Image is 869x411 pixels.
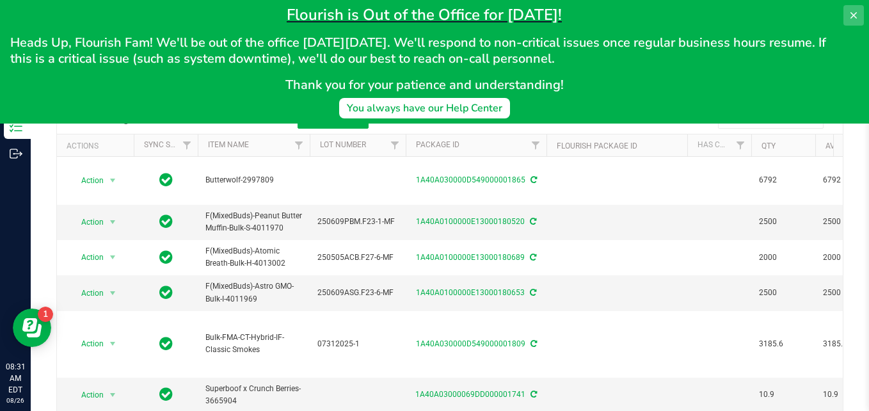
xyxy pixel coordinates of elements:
[317,252,398,264] span: 250505ACB.F27-6-MF
[759,216,808,228] span: 2500
[320,140,366,149] a: Lot Number
[70,284,104,302] span: Action
[759,338,808,350] span: 3185.6
[205,210,302,234] span: F(MixedBuds)-Peanut Butter Muffin-Bulk-S-4011970
[159,284,173,302] span: In Sync
[416,253,525,262] a: 1A40A0100000E13000180689
[528,217,536,226] span: Sync from Compliance System
[759,174,808,186] span: 6792
[13,309,51,347] iframe: Resource center
[416,175,525,184] a: 1A40A030000D549000001865
[525,134,546,156] a: Filter
[208,140,249,149] a: Item Name
[10,34,829,67] span: Heads Up, Flourish Fam! We'll be out of the office [DATE][DATE]. We'll respond to non-critical is...
[416,217,525,226] a: 1A40A0100000E13000180520
[105,284,121,302] span: select
[416,288,525,297] a: 1A40A0100000E13000180653
[144,140,193,149] a: Sync Status
[289,134,310,156] a: Filter
[205,174,302,186] span: Butterwolf-2997809
[6,361,25,396] p: 08:31 AM EDT
[825,141,864,150] a: Available
[105,386,121,404] span: select
[177,134,198,156] a: Filter
[557,141,637,150] a: Flourish Package ID
[416,140,459,149] a: Package ID
[105,213,121,231] span: select
[761,141,776,150] a: Qty
[528,288,536,297] span: Sync from Compliance System
[105,172,121,189] span: select
[159,213,173,230] span: In Sync
[10,120,22,133] inline-svg: Inventory
[70,213,104,231] span: Action
[10,147,22,160] inline-svg: Outbound
[159,335,173,353] span: In Sync
[70,172,104,189] span: Action
[205,245,302,270] span: F(MixedBuds)-Atomic Breath-Bulk-H-4013002
[205,280,302,305] span: F(MixedBuds)-Astro GMO-Bulk-I-4011969
[759,252,808,264] span: 2000
[347,101,502,116] div: You always have our Help Center
[528,253,536,262] span: Sync from Compliance System
[317,287,398,299] span: 250609ASG.F23-6-MF
[67,141,129,150] div: Actions
[38,307,53,322] iframe: Resource center unread badge
[416,339,525,348] a: 1A40A030000D549000001809
[205,332,302,356] span: Bulk-FMA-CT-Hybrid-IF-Classic Smokes
[529,390,537,399] span: Sync from Compliance System
[105,335,121,353] span: select
[730,134,751,156] a: Filter
[759,389,808,401] span: 10.9
[70,335,104,353] span: Action
[415,390,525,399] a: 1A40A03000069DD000001741
[529,339,537,348] span: Sync from Compliance System
[687,134,751,157] th: Has COA
[159,385,173,403] span: In Sync
[6,396,25,405] p: 08/26
[70,248,104,266] span: Action
[529,175,537,184] span: Sync from Compliance System
[159,171,173,189] span: In Sync
[385,134,406,156] a: Filter
[70,386,104,404] span: Action
[759,287,808,299] span: 2500
[205,383,302,407] span: Superboof x Crunch Berries-3665904
[285,76,564,93] span: Thank you for your patience and understanding!
[317,216,398,228] span: 250609PBM.F23-1-MF
[317,338,398,350] span: 07312025-1
[105,248,121,266] span: select
[159,248,173,266] span: In Sync
[287,4,562,25] span: Flourish is Out of the Office for [DATE]!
